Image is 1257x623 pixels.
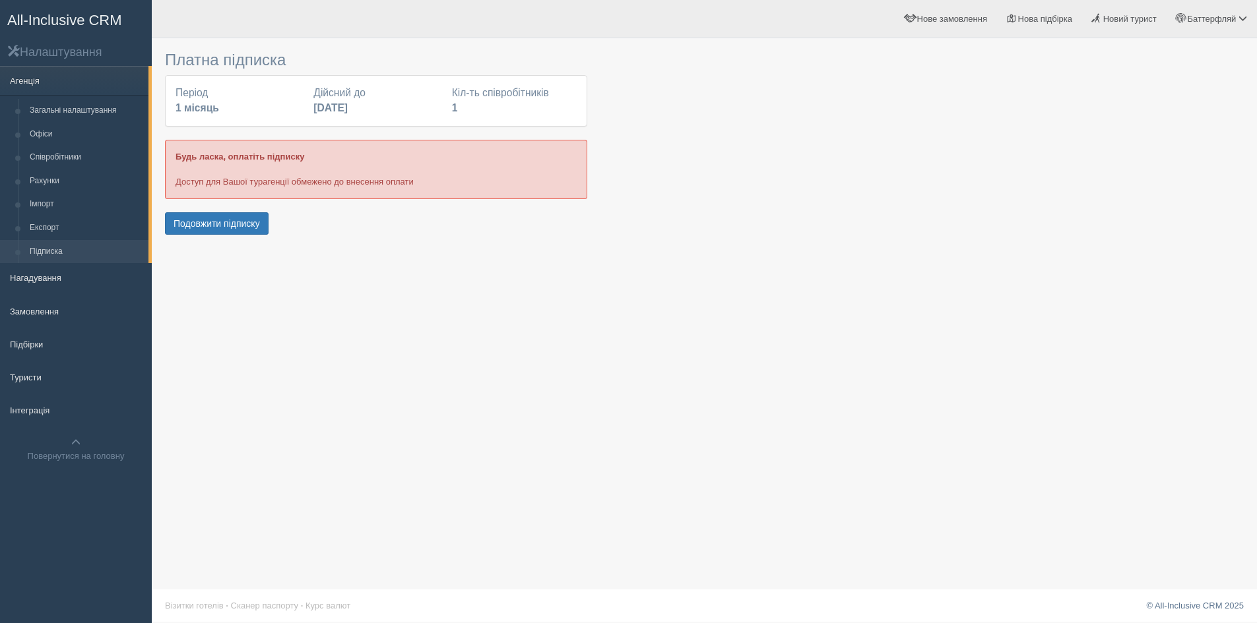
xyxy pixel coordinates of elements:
[24,216,148,240] a: Експорт
[1146,601,1244,610] a: © All-Inclusive CRM 2025
[306,601,350,610] a: Курс валют
[231,601,298,610] a: Сканер паспорту
[24,146,148,169] a: Співробітники
[452,102,458,113] b: 1
[24,123,148,146] a: Офіси
[313,102,348,113] b: [DATE]
[307,86,445,116] div: Дійсний до
[1187,14,1236,24] span: Баттерфляй
[24,169,148,193] a: Рахунки
[176,102,219,113] b: 1 місяць
[24,240,148,264] a: Підписка
[169,86,307,116] div: Період
[7,12,122,28] span: All-Inclusive CRM
[301,601,304,610] span: ·
[445,86,583,116] div: Кіл-ть співробітників
[226,601,228,610] span: ·
[917,14,987,24] span: Нове замовлення
[176,152,304,162] b: Будь ласка, оплатіть підписку
[165,212,269,235] button: Подовжити підписку
[165,51,587,69] h3: Платна підписка
[165,601,224,610] a: Візитки готелів
[24,193,148,216] a: Імпорт
[1103,14,1157,24] span: Новий турист
[165,140,587,198] div: Доступ для Вашої турагенції обмежено до внесення оплати
[1,1,151,37] a: All-Inclusive CRM
[24,99,148,123] a: Загальні налаштування
[1018,14,1073,24] span: Нова підбірка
